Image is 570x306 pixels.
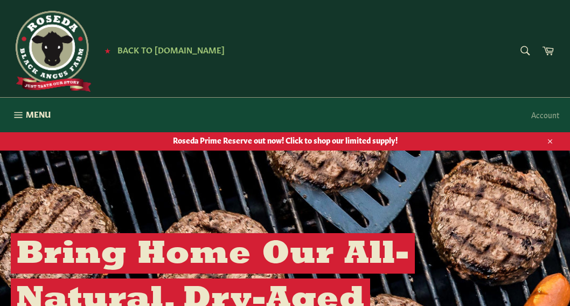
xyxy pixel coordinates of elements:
a: Account [526,99,565,131]
span: ★ [105,46,110,55]
img: Roseda Beef [11,11,92,92]
span: Back to [DOMAIN_NAME] [117,44,225,55]
a: ★ Back to [DOMAIN_NAME] [99,46,225,55]
span: Menu [26,108,51,120]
